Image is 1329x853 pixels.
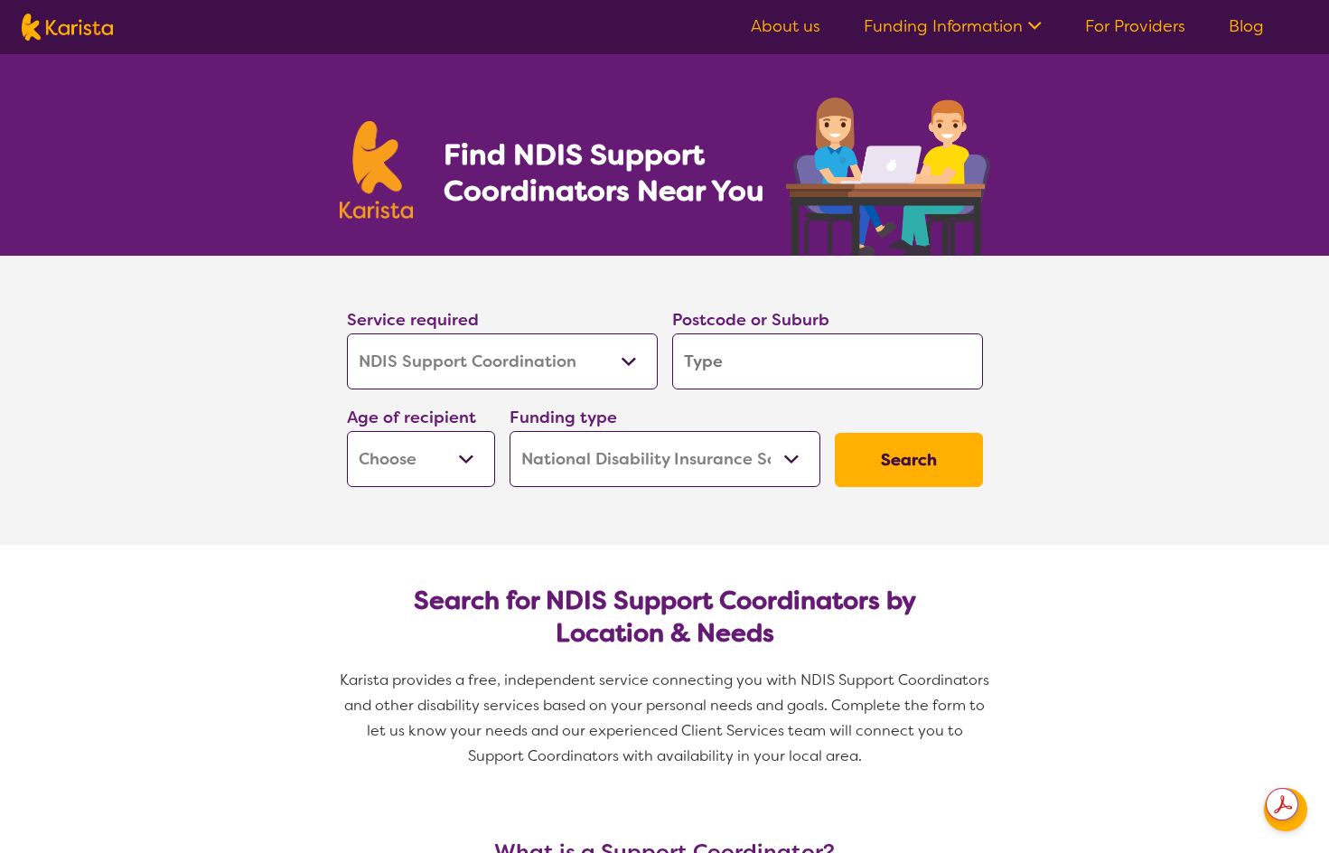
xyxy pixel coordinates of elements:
[347,309,479,331] label: Service required
[22,14,113,41] img: Karista logo
[672,333,983,389] input: Type
[444,136,778,209] h1: Find NDIS Support Coordinators Near You
[347,407,476,428] label: Age of recipient
[835,433,983,487] button: Search
[340,670,993,765] span: Karista provides a free, independent service connecting you with NDIS Support Coordinators and ot...
[672,309,829,331] label: Postcode or Suburb
[510,407,617,428] label: Funding type
[361,585,969,650] h2: Search for NDIS Support Coordinators by Location & Needs
[340,121,414,219] img: Karista logo
[1085,15,1185,37] a: For Providers
[1229,15,1264,37] a: Blog
[786,98,990,256] img: support-coordination
[864,15,1042,37] a: Funding Information
[751,15,820,37] a: About us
